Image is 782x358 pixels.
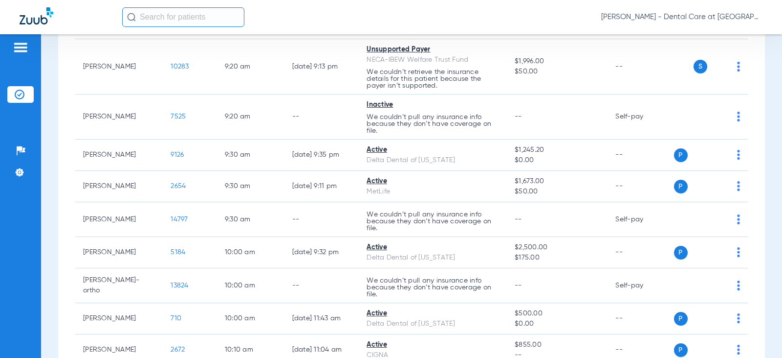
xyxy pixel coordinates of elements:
img: group-dot-blue.svg [737,62,740,72]
td: 9:30 AM [217,140,284,171]
td: 9:30 AM [217,171,284,202]
td: Self-pay [608,202,673,237]
div: Delta Dental of [US_STATE] [367,319,499,329]
td: [DATE] 9:13 PM [284,39,359,95]
span: 7525 [171,113,186,120]
td: -- [284,95,359,140]
span: $50.00 [515,187,600,197]
p: We couldn’t pull any insurance info because they don’t have coverage on file. [367,277,499,298]
td: [PERSON_NAME] [75,140,163,171]
td: -- [608,237,673,268]
p: We couldn’t pull any insurance info because they don’t have coverage on file. [367,114,499,134]
span: P [674,246,688,260]
td: [PERSON_NAME] [75,303,163,334]
span: 10283 [171,63,189,70]
div: Active [367,145,499,155]
td: 9:20 AM [217,39,284,95]
td: [DATE] 9:35 PM [284,140,359,171]
td: -- [284,202,359,237]
div: Active [367,340,499,350]
span: P [674,180,688,193]
td: [PERSON_NAME] [75,237,163,268]
span: -- [515,282,522,289]
span: S [694,60,707,73]
p: We couldn’t pull any insurance info because they don’t have coverage on file. [367,211,499,232]
span: $2,500.00 [515,242,600,253]
span: $1,996.00 [515,56,600,67]
td: 10:00 AM [217,268,284,303]
span: P [674,312,688,326]
span: 2672 [171,346,185,353]
td: [PERSON_NAME]-ortho [75,268,163,303]
span: 710 [171,315,181,322]
div: Active [367,176,499,187]
td: [PERSON_NAME] [75,39,163,95]
img: group-dot-blue.svg [737,150,740,160]
span: -- [515,216,522,223]
td: 10:00 AM [217,303,284,334]
div: Active [367,309,499,319]
div: Unsupported Payer [367,45,499,55]
div: NECA-IBEW Welfare Trust Fund [367,55,499,65]
div: MetLife [367,187,499,197]
img: group-dot-blue.svg [737,181,740,191]
img: group-dot-blue.svg [737,313,740,323]
td: -- [608,140,673,171]
td: -- [608,171,673,202]
span: $500.00 [515,309,600,319]
td: 9:20 AM [217,95,284,140]
span: $1,673.00 [515,176,600,187]
img: group-dot-blue.svg [737,215,740,224]
td: Self-pay [608,268,673,303]
td: [DATE] 9:11 PM [284,171,359,202]
img: group-dot-blue.svg [737,345,740,355]
span: 5184 [171,249,185,256]
span: $855.00 [515,340,600,350]
td: 9:30 AM [217,202,284,237]
span: $0.00 [515,155,600,166]
img: Zuub Logo [20,7,53,24]
span: $175.00 [515,253,600,263]
span: P [674,148,688,162]
span: 2654 [171,183,186,190]
img: group-dot-blue.svg [737,281,740,290]
td: [DATE] 9:32 PM [284,237,359,268]
img: Search Icon [127,13,136,22]
span: $1,245.20 [515,145,600,155]
span: 13824 [171,282,188,289]
td: 10:00 AM [217,237,284,268]
td: -- [608,39,673,95]
td: Self-pay [608,95,673,140]
div: Inactive [367,100,499,110]
p: We couldn’t retrieve the insurance details for this patient because the payer isn’t supported. [367,69,499,89]
span: $50.00 [515,67,600,77]
td: [PERSON_NAME] [75,95,163,140]
div: Delta Dental of [US_STATE] [367,253,499,263]
span: 14797 [171,216,188,223]
td: [PERSON_NAME] [75,202,163,237]
img: hamburger-icon [13,42,28,53]
span: $0.00 [515,319,600,329]
td: [PERSON_NAME] [75,171,163,202]
td: -- [284,268,359,303]
td: -- [608,303,673,334]
span: -- [515,113,522,120]
span: [PERSON_NAME] - Dental Care at [GEOGRAPHIC_DATA] [601,12,762,22]
img: group-dot-blue.svg [737,247,740,257]
div: Delta Dental of [US_STATE] [367,155,499,166]
img: group-dot-blue.svg [737,112,740,121]
span: P [674,343,688,357]
input: Search for patients [122,7,244,27]
div: Active [367,242,499,253]
td: [DATE] 11:43 AM [284,303,359,334]
span: 9126 [171,151,184,158]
